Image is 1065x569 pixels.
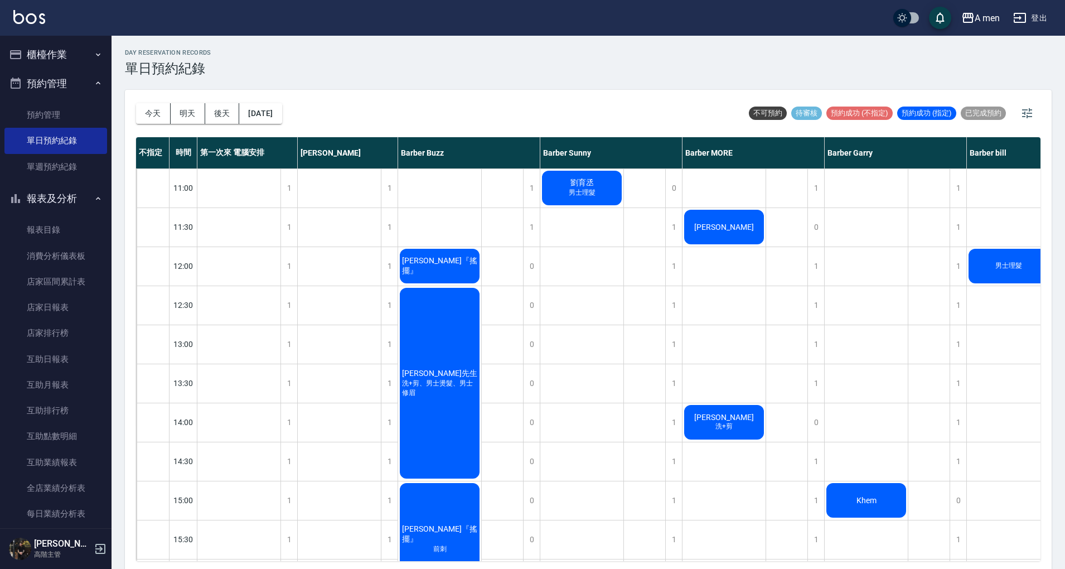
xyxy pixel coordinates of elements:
[665,442,682,481] div: 1
[523,364,540,403] div: 0
[665,403,682,442] div: 1
[280,247,297,286] div: 1
[4,346,107,372] a: 互助日報表
[692,223,756,232] span: [PERSON_NAME]
[4,501,107,527] a: 每日業績分析表
[950,208,966,247] div: 1
[34,538,91,549] h5: [PERSON_NAME]
[961,108,1006,118] span: 已完成預約
[665,364,682,403] div: 1
[9,538,31,560] img: Person
[4,295,107,320] a: 店家日報表
[4,102,107,128] a: 預約管理
[4,527,107,552] a: 營業統計分析表
[4,450,107,475] a: 互助業績報表
[400,256,480,276] span: [PERSON_NAME]『搖擺』
[280,442,297,481] div: 1
[197,137,298,168] div: 第一次來 電腦安排
[4,475,107,501] a: 全店業績分析表
[4,372,107,398] a: 互助月報表
[400,369,480,379] span: [PERSON_NAME]先生
[280,325,297,364] div: 1
[170,442,197,481] div: 14:30
[4,269,107,295] a: 店家區間累計表
[170,208,197,247] div: 11:30
[381,442,398,481] div: 1
[791,108,822,118] span: 待審核
[280,520,297,559] div: 1
[950,520,966,559] div: 1
[950,169,966,208] div: 1
[4,69,107,98] button: 預約管理
[523,403,540,442] div: 0
[692,413,756,422] span: [PERSON_NAME]
[381,208,398,247] div: 1
[400,524,480,544] span: [PERSON_NAME]『搖擺』
[125,61,211,76] h3: 單日預約紀錄
[929,7,951,29] button: save
[13,10,45,24] img: Logo
[523,481,540,520] div: 0
[950,247,966,286] div: 1
[171,103,205,124] button: 明天
[398,137,540,168] div: Barber Buzz
[381,286,398,325] div: 1
[205,103,240,124] button: 後天
[665,208,682,247] div: 1
[280,169,297,208] div: 1
[170,364,197,403] div: 13:30
[170,137,197,168] div: 時間
[713,422,735,431] span: 洗+剪
[400,379,480,398] span: 洗+剪、男士燙髮、男士修眉
[825,137,967,168] div: Barber Garry
[950,403,966,442] div: 1
[950,325,966,364] div: 1
[807,286,824,325] div: 1
[950,442,966,481] div: 1
[280,403,297,442] div: 1
[431,544,449,554] span: 前刺
[665,286,682,325] div: 1
[280,364,297,403] div: 1
[567,188,598,197] span: 男士理髮
[4,398,107,423] a: 互助排行榜
[897,108,956,118] span: 預約成功 (指定)
[540,137,682,168] div: Barber Sunny
[125,49,211,56] h2: day Reservation records
[280,286,297,325] div: 1
[136,137,170,168] div: 不指定
[749,108,787,118] span: 不可預約
[807,442,824,481] div: 1
[170,481,197,520] div: 15:00
[807,325,824,364] div: 1
[950,481,966,520] div: 0
[381,520,398,559] div: 1
[665,481,682,520] div: 1
[381,481,398,520] div: 1
[170,403,197,442] div: 14:00
[4,128,107,153] a: 單日預約紀錄
[568,178,596,188] span: 劉育丞
[950,286,966,325] div: 1
[4,184,107,213] button: 報表及分析
[523,286,540,325] div: 0
[523,169,540,208] div: 1
[170,520,197,559] div: 15:30
[239,103,282,124] button: [DATE]
[4,243,107,269] a: 消費分析儀表板
[4,217,107,243] a: 報表目錄
[4,154,107,180] a: 單週預約紀錄
[807,520,824,559] div: 1
[523,325,540,364] div: 0
[381,247,398,286] div: 1
[4,40,107,69] button: 櫃檯作業
[950,364,966,403] div: 1
[957,7,1004,30] button: A men
[807,208,824,247] div: 0
[975,11,1000,25] div: A men
[854,496,879,505] span: Khem
[665,325,682,364] div: 1
[381,403,398,442] div: 1
[993,261,1024,271] span: 男士理髮
[170,286,197,325] div: 12:30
